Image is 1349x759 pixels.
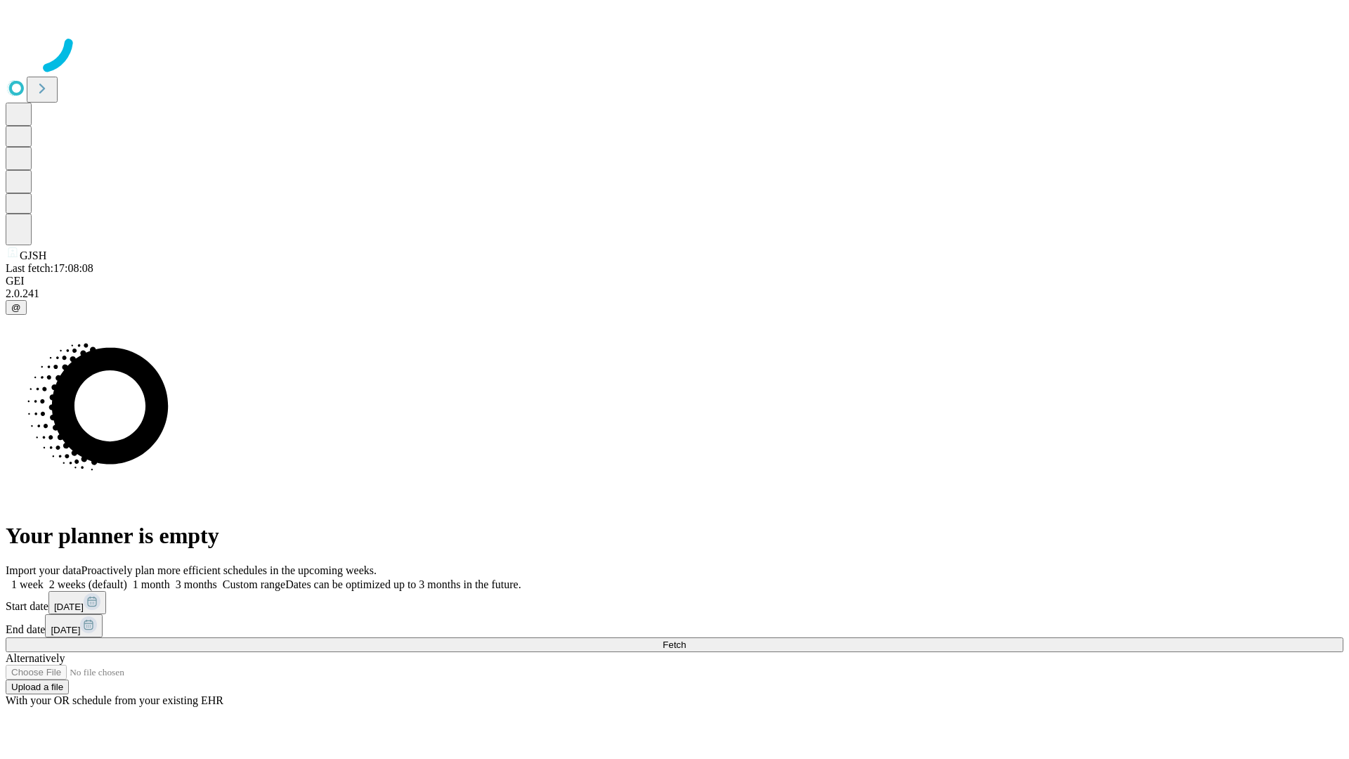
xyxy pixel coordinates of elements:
[6,680,69,694] button: Upload a file
[11,578,44,590] span: 1 week
[6,275,1343,287] div: GEI
[6,300,27,315] button: @
[54,602,84,612] span: [DATE]
[663,640,686,650] span: Fetch
[223,578,285,590] span: Custom range
[51,625,80,635] span: [DATE]
[11,302,21,313] span: @
[6,523,1343,549] h1: Your planner is empty
[6,591,1343,614] div: Start date
[82,564,377,576] span: Proactively plan more efficient schedules in the upcoming weeks.
[6,652,65,664] span: Alternatively
[48,591,106,614] button: [DATE]
[20,249,46,261] span: GJSH
[45,614,103,637] button: [DATE]
[6,637,1343,652] button: Fetch
[6,287,1343,300] div: 2.0.241
[176,578,217,590] span: 3 months
[49,578,127,590] span: 2 weeks (default)
[6,262,93,274] span: Last fetch: 17:08:08
[6,694,223,706] span: With your OR schedule from your existing EHR
[6,564,82,576] span: Import your data
[6,614,1343,637] div: End date
[285,578,521,590] span: Dates can be optimized up to 3 months in the future.
[133,578,170,590] span: 1 month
